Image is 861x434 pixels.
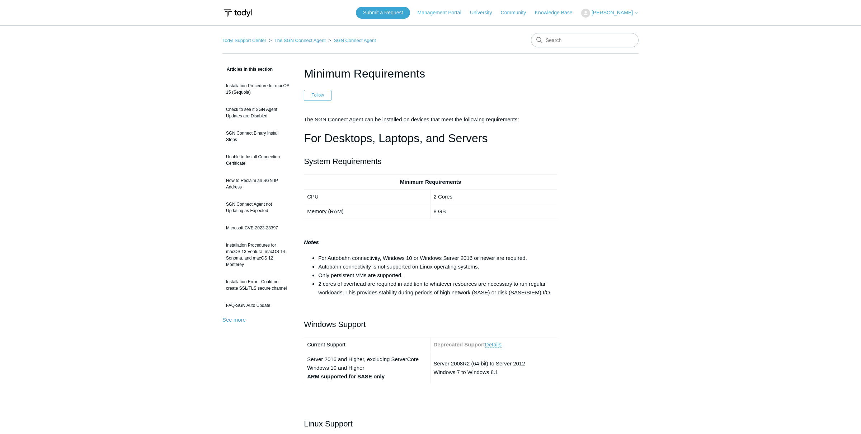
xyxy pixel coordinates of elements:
[222,38,266,43] a: Todyl Support Center
[304,352,430,384] td: Server 2016 and Higher, excluding ServerCore Windows 10 and Higher
[318,280,557,297] li: 2 cores of overhead are required in addition to whatever resources are necessary to run regular w...
[531,33,639,47] input: Search
[327,38,376,43] li: SGN Connect Agent
[485,341,502,348] a: Details
[222,174,293,194] a: How to Reclaim an SGN IP Address
[418,9,469,17] a: Management Portal
[222,126,293,146] a: SGN Connect Binary Install Steps
[222,275,293,295] a: Installation Error - Could not create SSL/TLS secure channel
[535,9,580,17] a: Knowledge Base
[304,90,331,101] button: Follow Article
[222,197,293,218] a: SGN Connect Agent not Updating as Expected
[268,38,327,43] li: The SGN Connect Agent
[334,38,376,43] a: SGN Connect Agent
[356,7,410,19] a: Submit a Request
[304,157,381,166] span: System Requirements
[501,9,533,17] a: Community
[430,352,557,384] td: Server 2008R2 (64-bit) to Server 2012 Windows 7 to Windows 8.1
[222,6,253,20] img: Todyl Support Center Help Center home page
[318,254,557,262] li: For Autobahn connectivity, Windows 10 or Windows Server 2016 or newer are required.
[222,79,293,99] a: Installation Procedure for macOS 15 (Sequoia)
[318,271,557,280] li: Only persistent VMs are supported.
[222,103,293,123] a: Check to see if SGN Agent Updates are Disabled
[304,239,319,245] strong: Notes
[222,238,293,271] a: Installation Procedures for macOS 13 Ventura, macOS 14 Sonoma, and macOS 12 Monterey
[430,189,557,204] td: 2 Cores
[318,262,557,271] li: Autobahn connectivity is not supported on Linux operating systems.
[222,299,293,312] a: FAQ-SGN Auto Update
[581,9,639,18] button: [PERSON_NAME]
[304,116,519,122] span: The SGN Connect Agent can be installed on devices that meet the following requirements:
[304,204,430,219] td: Memory (RAM)
[222,67,273,72] span: Articles in this section
[222,317,246,323] a: See more
[222,38,268,43] li: Todyl Support Center
[304,419,353,428] span: Linux Support
[433,341,485,347] strong: Deprecated Support
[304,189,430,204] td: CPU
[307,373,385,379] strong: ARM supported for SASE only
[304,132,488,145] span: For Desktops, Laptops, and Servers
[304,337,430,352] td: Current Support
[430,204,557,219] td: 8 GB
[592,10,633,15] span: [PERSON_NAME]
[274,38,326,43] a: The SGN Connect Agent
[470,9,499,17] a: University
[400,179,461,185] strong: Minimum Requirements
[222,221,293,235] a: Microsoft CVE-2023-23397
[222,150,293,170] a: Unable to Install Connection Certificate
[304,65,557,82] h1: Minimum Requirements
[304,320,366,329] span: Windows Support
